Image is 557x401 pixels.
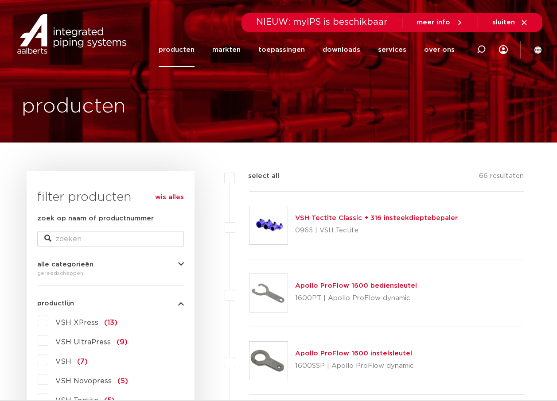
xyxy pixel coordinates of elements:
img: Thumbnail for VSH Tectite Classic + 316 insteekdieptebepaler [249,206,288,244]
a: sluiten [492,19,528,27]
p: 1600SSP | Apollo ProFlow dynamic [295,359,414,373]
span: sluiten [492,19,515,26]
label: zoek op naam of productnummer [37,213,154,224]
label: select all [235,171,279,181]
button: alle categorieën [37,261,184,268]
span: alle categorieën [37,261,93,268]
span: VSH UltraPress [55,339,111,346]
p: 0965 | VSH Tectite [295,224,458,238]
span: (5) [117,378,128,385]
span: productlijn [37,300,74,307]
span: (13) [104,319,117,326]
a: wis alles [155,192,184,203]
span: VSH XPress [55,319,98,326]
a: over ons [424,33,455,67]
a: Apollo ProFlow 1600 bediensleutel [295,282,417,289]
a: meer info [417,19,464,27]
a: VSH Tectite Classic + 316 insteekdieptebepaler [295,215,458,221]
input: zoeken [37,231,184,247]
nav: Menu [159,33,455,67]
a: producten [159,33,195,67]
p: 66 resultaten [479,171,524,185]
img: Thumbnail for Apollo ProFlow 1600 bediensleutel [249,274,288,312]
a: toepassingen [258,33,305,67]
span: meer info [417,19,450,26]
a: markten [212,33,241,67]
a: Apollo ProFlow 1600 instelsleutel [295,350,412,357]
span: VSH [55,358,71,365]
button: productlijn [37,300,184,307]
span: NIEUW: myIPS is beschikbaar [256,18,388,27]
a: downloads [323,33,360,67]
h1: producten [22,93,126,121]
span: (9) [117,339,128,346]
span: (7) [77,358,88,365]
a: services [378,33,406,67]
h3: filter producten [37,189,184,206]
div: gereedschappen [37,268,184,278]
p: 1600PT | Apollo ProFlow dynamic [295,291,417,305]
img: Thumbnail for Apollo ProFlow 1600 instelsleutel [249,342,288,380]
span: VSH Novopress [55,378,112,385]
